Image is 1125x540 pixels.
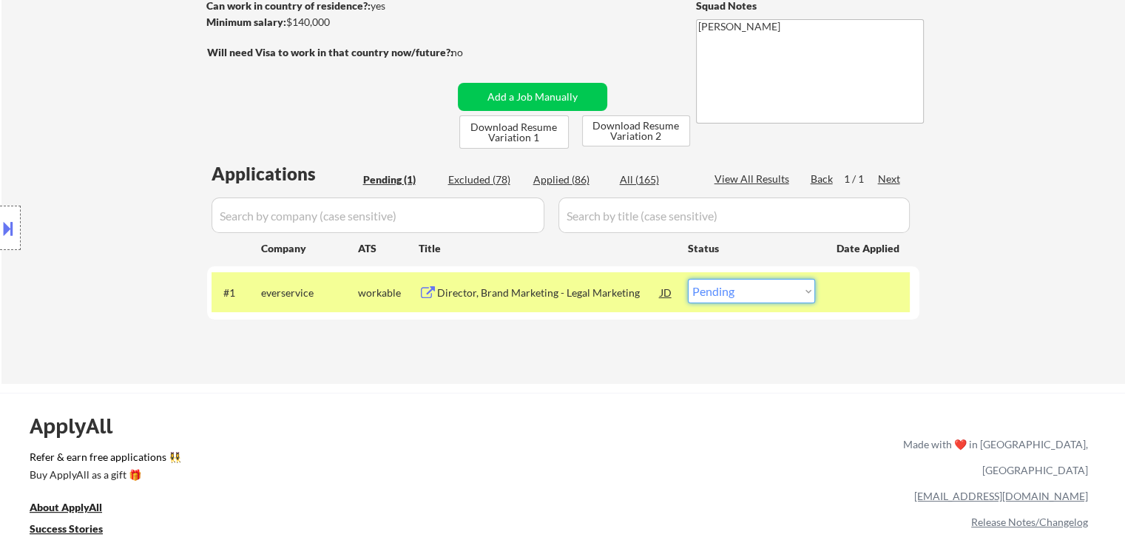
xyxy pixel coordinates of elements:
div: Applications [212,165,358,183]
input: Search by company (case sensitive) [212,198,544,233]
a: About ApplyAll [30,500,123,519]
div: JD [659,279,674,306]
div: $140,000 [206,15,453,30]
div: Buy ApplyAll as a gift 🎁 [30,470,178,480]
div: All (165) [620,172,694,187]
u: About ApplyAll [30,501,102,513]
button: Add a Job Manually [458,83,607,111]
a: [EMAIL_ADDRESS][DOMAIN_NAME] [914,490,1088,502]
div: Pending (1) [363,172,437,187]
div: Company [261,241,358,256]
input: Search by title (case sensitive) [558,198,910,233]
div: Excluded (78) [448,172,522,187]
u: Success Stories [30,522,103,535]
div: no [451,45,493,60]
div: Back [811,172,834,186]
div: workable [358,286,419,300]
button: Download Resume Variation 2 [582,115,690,146]
a: Buy ApplyAll as a gift 🎁 [30,468,178,486]
a: Release Notes/Changelog [971,516,1088,528]
a: Success Stories [30,522,123,540]
div: Status [688,234,815,261]
div: Title [419,241,674,256]
div: Date Applied [837,241,902,256]
strong: Will need Visa to work in that country now/future?: [207,46,453,58]
button: Download Resume Variation 1 [459,115,569,149]
div: View All Results [714,172,794,186]
div: Director, Brand Marketing - Legal Marketing [437,286,661,300]
div: Made with ❤️ in [GEOGRAPHIC_DATA], [GEOGRAPHIC_DATA] [897,431,1088,483]
div: everservice [261,286,358,300]
a: Refer & earn free applications 👯‍♀️ [30,452,594,468]
div: Applied (86) [533,172,607,187]
strong: Minimum salary: [206,16,286,28]
div: ApplyAll [30,414,129,439]
div: Next [878,172,902,186]
div: 1 / 1 [844,172,878,186]
div: ATS [358,241,419,256]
